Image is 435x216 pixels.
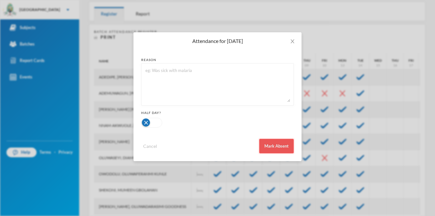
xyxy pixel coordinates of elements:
[259,139,294,153] button: Mark Absent
[141,37,294,45] div: Attendance for [DATE]
[283,32,302,50] button: Close
[141,57,294,62] div: reason
[141,142,159,150] button: Cancel
[290,39,295,44] i: icon: close
[141,110,294,115] div: Half Day?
